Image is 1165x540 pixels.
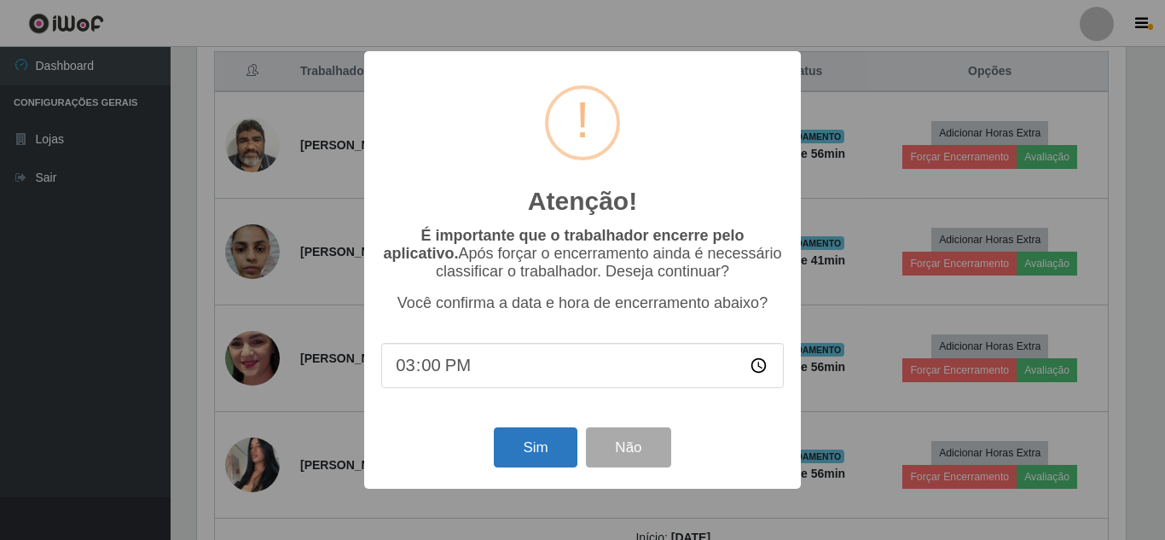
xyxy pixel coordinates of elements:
[586,427,670,467] button: Não
[381,227,784,281] p: Após forçar o encerramento ainda é necessário classificar o trabalhador. Deseja continuar?
[494,427,577,467] button: Sim
[383,227,744,262] b: É importante que o trabalhador encerre pelo aplicativo.
[381,294,784,312] p: Você confirma a data e hora de encerramento abaixo?
[528,186,637,217] h2: Atenção!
